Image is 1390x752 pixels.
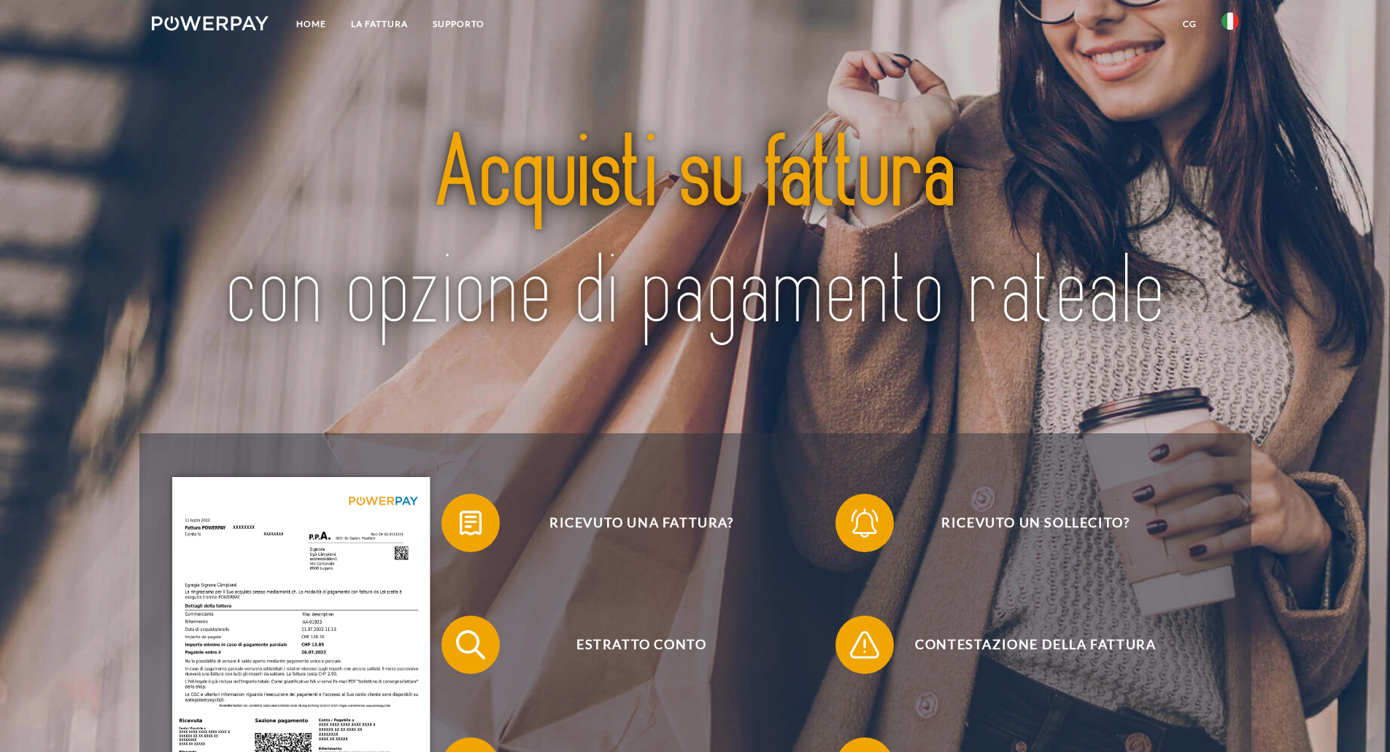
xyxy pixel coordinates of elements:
span: Estratto conto [463,616,820,674]
span: Ricevuto una fattura? [463,494,820,552]
img: qb_search.svg [452,627,489,663]
img: qb_bill.svg [452,505,489,541]
button: Estratto conto [441,616,821,674]
iframe: Pulsante per aprire la finestra di messaggistica [1332,694,1378,740]
img: it [1221,12,1239,30]
a: LA FATTURA [339,11,420,37]
button: Ricevuto un sollecito? [835,494,1215,552]
img: title-powerpay_it.svg [205,75,1185,395]
span: Contestazione della fattura [857,616,1214,674]
img: qb_bell.svg [846,505,883,541]
img: logo-powerpay-white.svg [152,16,269,31]
button: Ricevuto una fattura? [441,494,821,552]
button: Contestazione della fattura [835,616,1215,674]
a: Home [284,11,339,37]
a: Supporto [420,11,497,37]
span: Ricevuto un sollecito? [857,494,1214,552]
a: CG [1170,11,1209,37]
img: qb_warning.svg [846,627,883,663]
